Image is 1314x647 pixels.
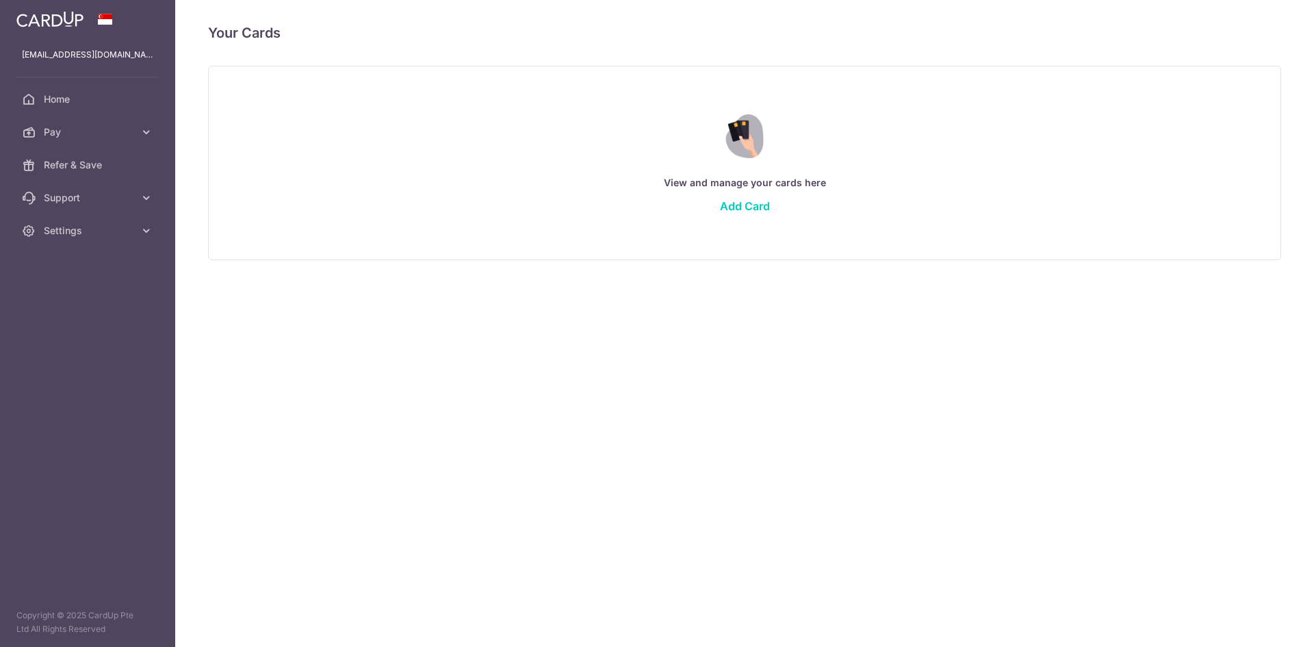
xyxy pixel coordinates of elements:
span: Settings [44,224,134,238]
span: Support [44,191,134,205]
img: Credit Card [715,114,773,158]
span: Pay [44,125,134,139]
span: Refer & Save [44,158,134,172]
span: Home [44,92,134,106]
p: View and manage your cards here [236,175,1253,191]
a: Add Card [720,199,770,213]
p: [EMAIL_ADDRESS][DOMAIN_NAME] [22,48,153,62]
h4: Your Cards [208,22,281,44]
img: CardUp [16,11,83,27]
